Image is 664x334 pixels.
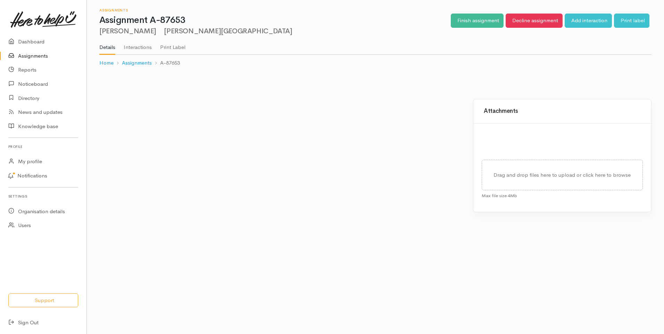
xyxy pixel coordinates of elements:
[8,142,78,151] h6: Profile
[99,8,451,12] h6: Assignments
[99,15,451,25] h1: Assignment A-87653
[160,35,185,55] a: Print Label
[482,108,643,115] h3: Attachments
[99,55,651,71] nav: breadcrumb
[152,59,180,67] li: A-87653
[122,59,152,67] a: Assignments
[99,27,451,35] h2: [PERSON_NAME]
[8,192,78,201] h6: Settings
[8,293,78,308] button: Support
[493,172,631,178] span: Drag and drop files here to upload or click here to browse
[451,14,504,28] a: Finish assignment
[506,14,563,28] a: Decline assignment
[99,35,115,55] a: Details
[482,190,643,199] div: Max file size 4Mb
[124,35,152,55] a: Interactions
[614,14,649,28] a: Print label
[160,27,292,35] span: [PERSON_NAME][GEOGRAPHIC_DATA]
[565,14,612,28] a: Add interaction
[99,59,114,67] a: Home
